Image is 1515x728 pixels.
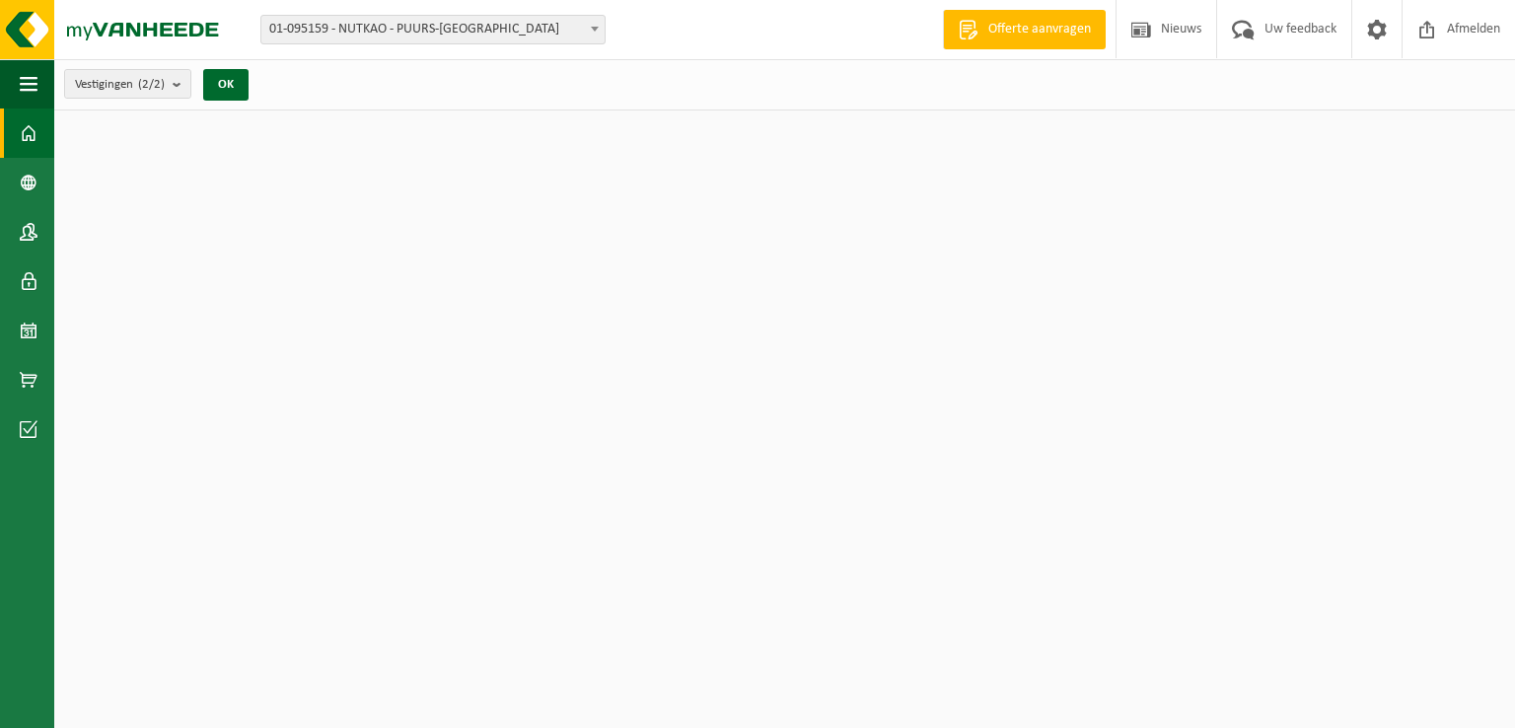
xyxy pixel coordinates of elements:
[943,10,1106,49] a: Offerte aanvragen
[138,78,165,91] count: (2/2)
[260,15,606,44] span: 01-095159 - NUTKAO - PUURS-SINT-AMANDS
[983,20,1096,39] span: Offerte aanvragen
[64,69,191,99] button: Vestigingen(2/2)
[203,69,249,101] button: OK
[261,16,605,43] span: 01-095159 - NUTKAO - PUURS-SINT-AMANDS
[75,70,165,100] span: Vestigingen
